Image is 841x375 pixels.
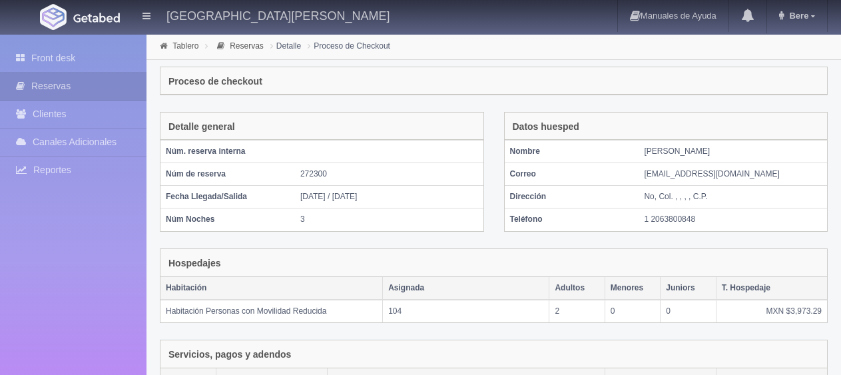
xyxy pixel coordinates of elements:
[716,300,827,322] td: MXN $3,973.29
[160,277,383,300] th: Habitación
[505,141,639,163] th: Nombre
[267,39,304,52] li: Detalle
[505,208,639,231] th: Teléfono
[786,11,808,21] span: Bere
[304,39,394,52] li: Proceso de Checkout
[230,41,264,51] a: Reservas
[166,7,390,23] h4: [GEOGRAPHIC_DATA][PERSON_NAME]
[160,208,295,231] th: Núm Noches
[160,141,295,163] th: Núm. reserva interna
[549,277,605,300] th: Adultos
[639,208,827,231] td: 1 2063800848
[383,277,549,300] th: Asignada
[513,122,579,132] h4: Datos huesped
[639,163,827,186] td: [EMAIL_ADDRESS][DOMAIN_NAME]
[172,41,198,51] a: Tablero
[639,141,827,163] td: [PERSON_NAME]
[716,277,827,300] th: T. Hospedaje
[160,163,295,186] th: Núm de reserva
[605,300,660,322] td: 0
[505,163,639,186] th: Correo
[549,300,605,322] td: 2
[295,208,483,231] td: 3
[383,300,549,322] td: 104
[160,300,383,322] td: Habitación Personas con Movilidad Reducida
[168,77,262,87] h4: Proceso de checkout
[661,277,716,300] th: Juniors
[639,186,827,208] td: No, Col. , , , , C.P.
[160,186,295,208] th: Fecha Llegada/Salida
[605,277,660,300] th: Menores
[168,350,291,360] h4: Servicios, pagos y adendos
[505,186,639,208] th: Dirección
[295,163,483,186] td: 272300
[40,4,67,30] img: Getabed
[168,122,235,132] h4: Detalle general
[168,258,221,268] h4: Hospedajes
[295,186,483,208] td: [DATE] / [DATE]
[73,13,120,23] img: Getabed
[661,300,716,322] td: 0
